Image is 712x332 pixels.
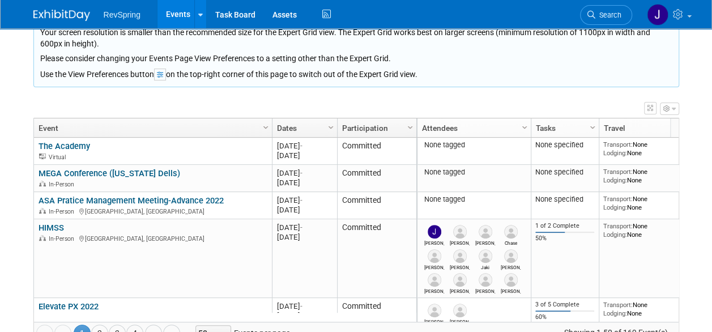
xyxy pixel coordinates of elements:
div: [DATE] [277,168,332,178]
div: [DATE] [277,223,332,232]
span: - [300,196,302,205]
a: ASA Pratice Management Meeting-Advance 2022 [39,195,224,206]
img: Eric Langlee [453,249,467,263]
div: None specified [535,195,594,204]
div: Use the View Preferences button on the top-right corner of this page to switch out of the Expert ... [40,64,672,80]
div: [DATE] [277,195,332,205]
a: Travel [604,118,682,138]
img: ExhibitDay [33,10,90,21]
div: 1 of 2 Complete [535,222,594,230]
a: MEGA Conference ([US_STATE] Dells) [39,168,180,178]
div: Amy Coates [450,239,470,246]
span: Transport: [603,141,633,148]
a: Event [39,118,265,138]
span: - [300,223,302,232]
div: [DATE] [277,232,332,242]
td: Committed [337,298,416,329]
a: Search [580,5,632,25]
img: Scott MacKenzie [453,273,467,287]
img: Jessica Cimino [504,273,518,287]
div: Chase Pilkington [501,239,521,246]
span: Transport: [603,301,633,309]
div: Your screen resolution is smaller than the recommended size for the Expert Grid view. The Expert ... [40,24,672,64]
div: 50% [535,235,594,242]
span: Column Settings [261,123,270,132]
div: Brad Haynes [475,239,495,246]
a: The Academy [39,141,90,151]
img: Daniel Harris [428,249,441,263]
img: In-Person Event [39,235,46,241]
td: Committed [337,219,416,298]
a: Column Settings [325,118,337,135]
div: [DATE] [277,178,332,188]
span: Lodging: [603,203,627,211]
a: HIMSS [39,223,64,233]
img: Michelle Perez [428,273,441,287]
div: None tagged [421,141,526,150]
span: Lodging: [603,176,627,184]
div: Michelle Perez [424,287,444,294]
span: In-Person [49,235,78,242]
div: Jill Mooberry [424,239,444,246]
div: Kristen Jacobsen [501,263,521,270]
div: 3 of 5 Complete [535,301,594,309]
span: Column Settings [406,123,415,132]
a: Tasks [536,118,591,138]
span: - [300,169,302,177]
span: In-Person [49,208,78,215]
div: [DATE] [277,311,332,321]
div: None specified [535,168,594,177]
img: Jessica Cimino [453,304,467,317]
div: [DATE] [277,205,332,215]
span: Lodging: [603,231,627,239]
img: Steve Callis [479,273,492,287]
div: Please consider changing your Events Page View Preferences to a setting other than the Expert Grid. [40,49,672,64]
div: None None [603,222,685,239]
div: Jaki Kotlark [475,263,495,270]
div: Scott MacKenzie [450,287,470,294]
span: - [300,142,302,150]
span: RevSpring [104,10,140,19]
td: Committed [337,165,416,192]
div: Eric Langlee [450,263,470,270]
div: None None [603,168,685,184]
div: [GEOGRAPHIC_DATA], [GEOGRAPHIC_DATA] [39,233,267,243]
a: Column Settings [404,118,416,135]
a: Dates [277,118,330,138]
div: [DATE] [277,151,332,160]
div: [DATE] [277,141,332,151]
div: Jessica Cimino [501,287,521,294]
span: - [300,302,302,310]
div: [GEOGRAPHIC_DATA], [GEOGRAPHIC_DATA] [39,312,267,322]
span: Transport: [603,195,633,203]
a: Elevate PX 2022 [39,301,99,312]
div: None None [603,195,685,211]
img: Jaki Kotlark [479,249,492,263]
div: None specified [535,141,594,150]
div: None tagged [421,195,526,204]
a: Column Settings [259,118,272,135]
span: Search [595,11,621,19]
div: Daniel Harris [424,317,444,325]
a: Column Settings [586,118,599,135]
span: Lodging: [603,309,627,317]
img: In-Person Event [39,208,46,214]
span: Transport: [603,168,633,176]
span: Virtual [49,154,69,161]
a: Participation [342,118,409,138]
a: Column Settings [518,118,531,135]
div: [DATE] [277,301,332,311]
img: Daniel Harris [428,304,441,317]
img: Kristen Jacobsen [504,249,518,263]
div: None None [603,301,685,317]
img: In-Person Event [39,181,46,186]
div: [GEOGRAPHIC_DATA], [GEOGRAPHIC_DATA] [39,206,267,216]
span: Column Settings [326,123,335,132]
div: None tagged [421,168,526,177]
img: Brad Haynes [479,225,492,239]
span: Column Settings [588,123,597,132]
div: Steve Callis [475,287,495,294]
img: Virtual Event [39,154,46,159]
div: Daniel Harris [424,263,444,270]
div: Jessica Cimino [450,317,470,325]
